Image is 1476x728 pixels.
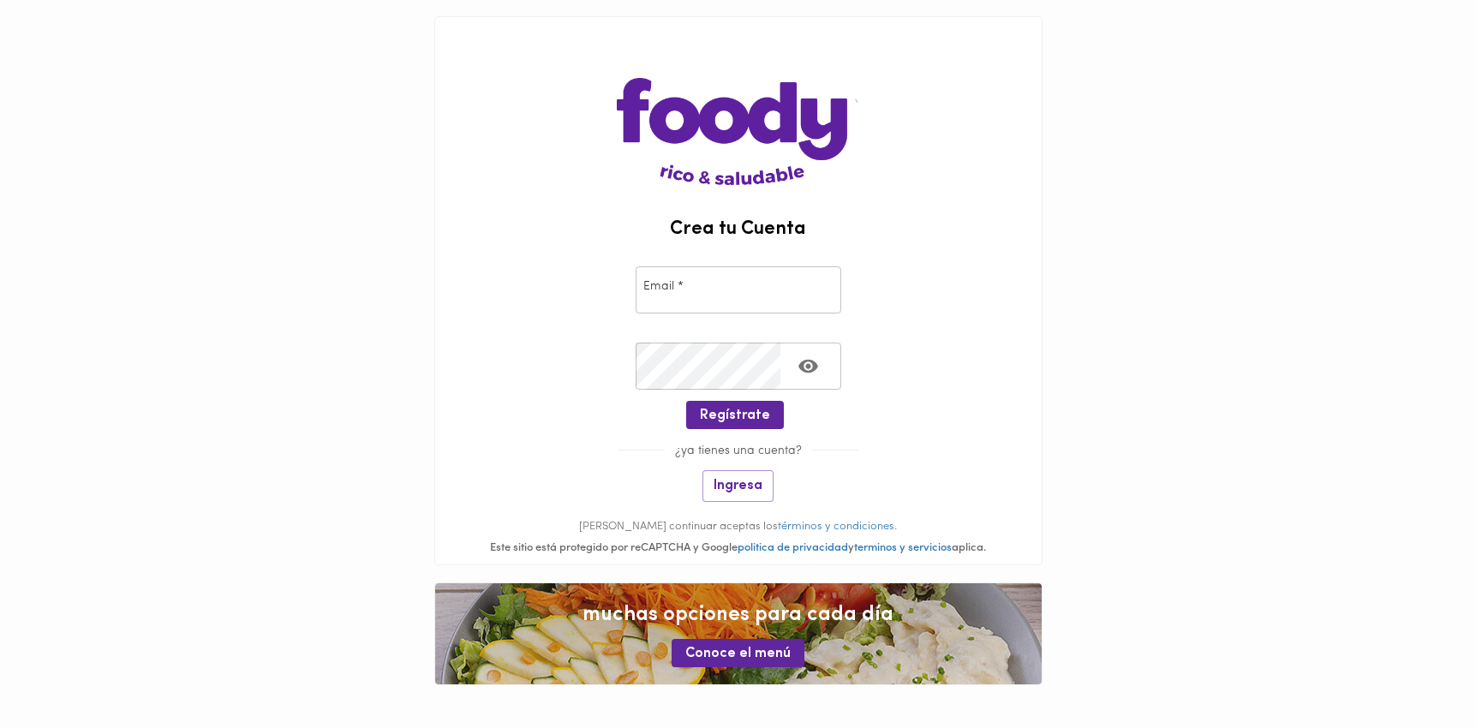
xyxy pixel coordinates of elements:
button: Conoce el menú [672,639,804,667]
p: [PERSON_NAME] continuar aceptas los . [435,519,1042,535]
a: politica de privacidad [738,542,848,553]
h2: Crea tu Cuenta [435,219,1042,240]
input: pepitoperez@gmail.com [636,266,841,313]
button: Toggle password visibility [787,345,829,387]
button: Ingresa [702,470,774,502]
button: Regístrate [686,401,784,429]
span: Ingresa [714,478,762,494]
span: Conoce el menú [685,646,791,662]
div: Este sitio está protegido por reCAPTCHA y Google y aplica. [435,540,1042,557]
span: Regístrate [700,408,770,424]
a: términos y condiciones [778,521,894,532]
span: ¿ya tienes una cuenta? [665,445,812,457]
iframe: Messagebird Livechat Widget [1377,629,1459,711]
img: logo-main-page.png [617,17,859,185]
span: muchas opciones para cada día [452,600,1025,630]
a: terminos y servicios [854,542,952,553]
